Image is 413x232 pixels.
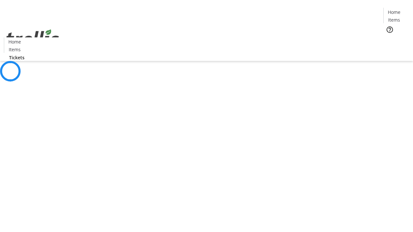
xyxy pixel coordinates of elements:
span: Tickets [388,37,404,44]
a: Items [4,46,25,53]
span: Items [388,16,400,23]
a: Home [4,38,25,45]
a: Tickets [383,37,409,44]
a: Items [384,16,404,23]
span: Home [8,38,21,45]
button: Help [383,23,396,36]
a: Tickets [4,54,30,61]
span: Items [9,46,21,53]
span: Home [388,9,400,15]
span: Tickets [9,54,25,61]
a: Home [384,9,404,15]
img: Orient E2E Organization WkPF0xhkgB's Logo [4,22,61,54]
